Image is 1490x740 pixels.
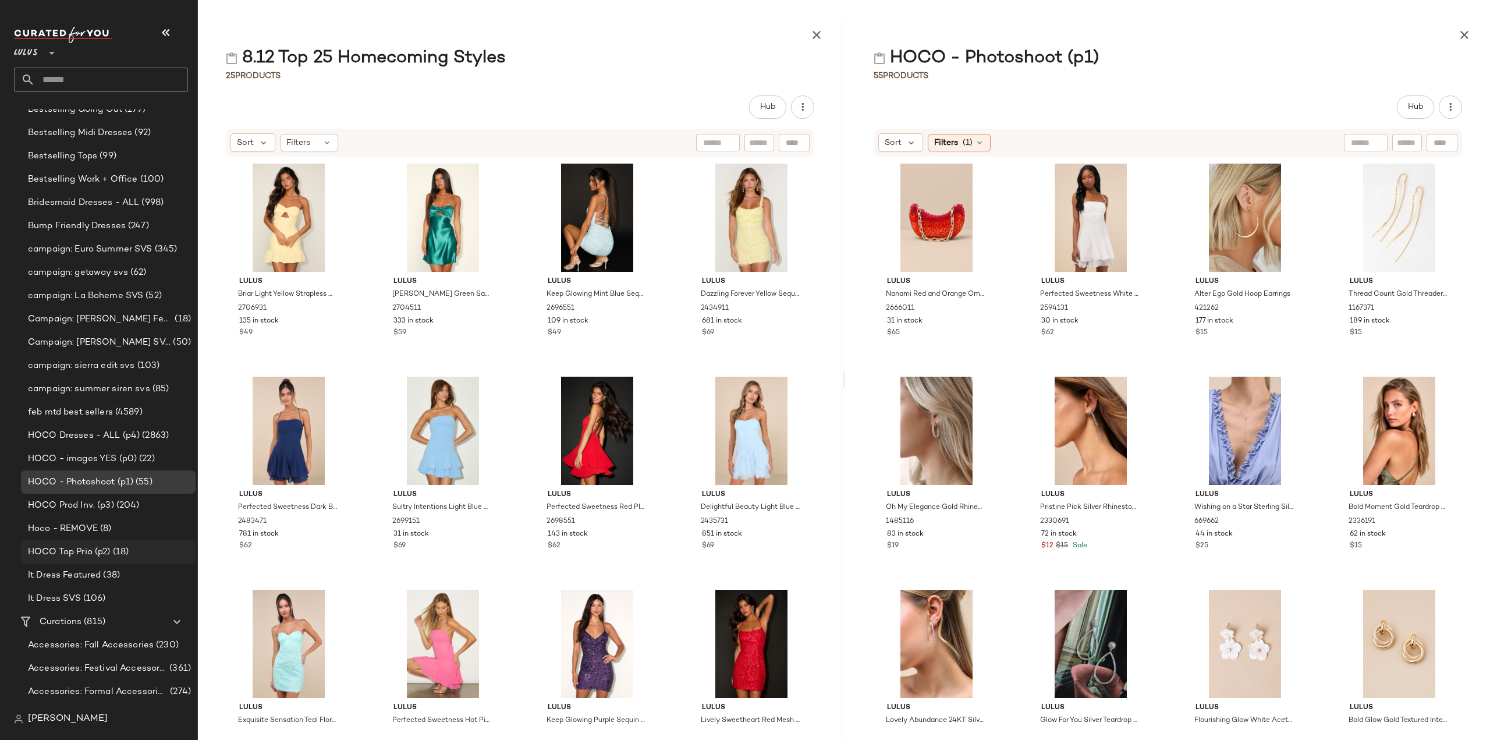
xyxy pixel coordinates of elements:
[14,714,23,724] img: svg%3e
[548,490,647,500] span: Lulus
[1350,529,1386,540] span: 62 in stock
[538,377,656,485] img: 2698551_01_hero_2025-06-13.jpg
[1070,542,1087,550] span: Sale
[392,303,421,314] span: 2704511
[111,546,129,559] span: (18)
[393,316,434,327] span: 333 in stock
[138,173,164,186] span: (100)
[702,328,714,338] span: $69
[701,289,800,300] span: Dazzling Forever Yellow Sequin Beaded Bodycon Mini Dress
[28,452,137,466] span: HOCO - images YES (p0)
[1350,328,1362,338] span: $15
[230,164,347,272] img: 2706931_01_hero_2025-07-10.jpg
[81,615,105,629] span: (815)
[874,47,1099,70] div: HOCO - Photoshoot (p1)
[135,359,160,373] span: (103)
[934,137,958,149] span: Filters
[749,95,786,119] button: Hub
[286,137,310,149] span: Filters
[28,639,154,652] span: Accessories: Fall Accessories
[701,516,728,527] span: 2435731
[1350,541,1362,551] span: $15
[28,126,132,140] span: Bestselling Midi Dresses
[28,336,171,349] span: Campaign: [PERSON_NAME] SVS
[393,277,492,287] span: Lulus
[1340,590,1458,698] img: 11691341_2466431.jpg
[548,277,647,287] span: Lulus
[874,70,928,82] div: Products
[230,590,347,698] img: 11793221_2431891.jpg
[887,541,899,551] span: $19
[384,377,502,485] img: 2699151_01_hero_2025-06-10.jpg
[1195,328,1208,338] span: $15
[392,289,491,300] span: [PERSON_NAME] Green Satin Pleated Strapless Mini Dress
[1040,716,1139,726] span: Glow For You Silver Teardrop Rhinestone Earrings
[702,529,742,540] span: 851 in stock
[28,289,143,303] span: campaign: La Boheme SVS
[1195,541,1208,551] span: $25
[1041,328,1054,338] span: $62
[702,277,801,287] span: Lulus
[239,541,252,551] span: $62
[963,137,973,149] span: (1)
[393,541,406,551] span: $69
[237,137,254,149] span: Sort
[139,196,164,210] span: (998)
[701,716,800,726] span: Lively Sweetheart Red Mesh Embroidered Lace-Up Mini Dress
[230,377,347,485] img: 12006261_2483471.jpg
[171,336,191,349] span: (50)
[152,243,178,256] span: (345)
[1041,277,1140,287] span: Lulus
[1195,316,1233,327] span: 177 in stock
[1340,377,1458,485] img: 11029081_2336191.jpg
[547,303,574,314] span: 2696551
[886,716,985,726] span: Lovely Abundance 24KT Silver Rhinestone Drop Earrings
[1349,502,1448,513] span: Bold Moment Gold Teardrop Earrings
[548,529,588,540] span: 143 in stock
[547,289,645,300] span: Keep Glowing Mint Blue Sequin Lace-Up Bodycon Mini Dress
[226,52,237,64] img: svg%3e
[1349,516,1375,527] span: 2336191
[239,529,279,540] span: 781 in stock
[1194,502,1293,513] span: Wishing on a Star Sterling Silver Gold Drop Necklace
[886,516,914,527] span: 1485116
[28,662,167,675] span: Accessories: Festival Accessories
[1186,590,1304,698] img: 11484161_2389351.jpg
[887,328,900,338] span: $65
[393,529,429,540] span: 31 in stock
[1350,490,1449,500] span: Lulus
[887,316,923,327] span: 31 in stock
[128,266,147,279] span: (62)
[239,316,279,327] span: 135 in stock
[1350,277,1449,287] span: Lulus
[28,406,113,419] span: feb mtd best sellers
[1349,716,1448,726] span: Bold Glow Gold Textured Interlocking Hoop Earrings
[548,328,561,338] span: $49
[547,502,645,513] span: Perfected Sweetness Red Pleated Tiered Mini Dress
[239,490,338,500] span: Lulus
[1195,529,1233,540] span: 44 in stock
[98,522,111,536] span: (8)
[226,70,281,82] div: Products
[1041,703,1140,713] span: Lulus
[28,499,114,512] span: HOCO Prod Inv. (p3)
[702,316,742,327] span: 681 in stock
[238,516,267,527] span: 2483471
[28,476,133,489] span: HOCO - Photoshoot (p1)
[1032,590,1150,698] img: 3452830_654432.jpg
[238,716,337,726] span: Exquisite Sensation Teal Floral Embroidered Strapless Mini Dress
[122,103,146,116] span: (199)
[1056,541,1068,551] span: $15
[101,569,120,582] span: (38)
[1195,490,1294,500] span: Lulus
[28,219,126,233] span: Bump Friendly Dresses
[702,703,801,713] span: Lulus
[887,703,986,713] span: Lulus
[384,164,502,272] img: 2704511_01_hero_2025-07-16.jpg
[150,383,169,396] span: (85)
[113,406,143,419] span: (4589)
[133,476,152,489] span: (55)
[1195,277,1294,287] span: Lulus
[1032,377,1150,485] img: 11085321_2330691.jpg
[693,377,810,485] img: 11876001_2435731.jpg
